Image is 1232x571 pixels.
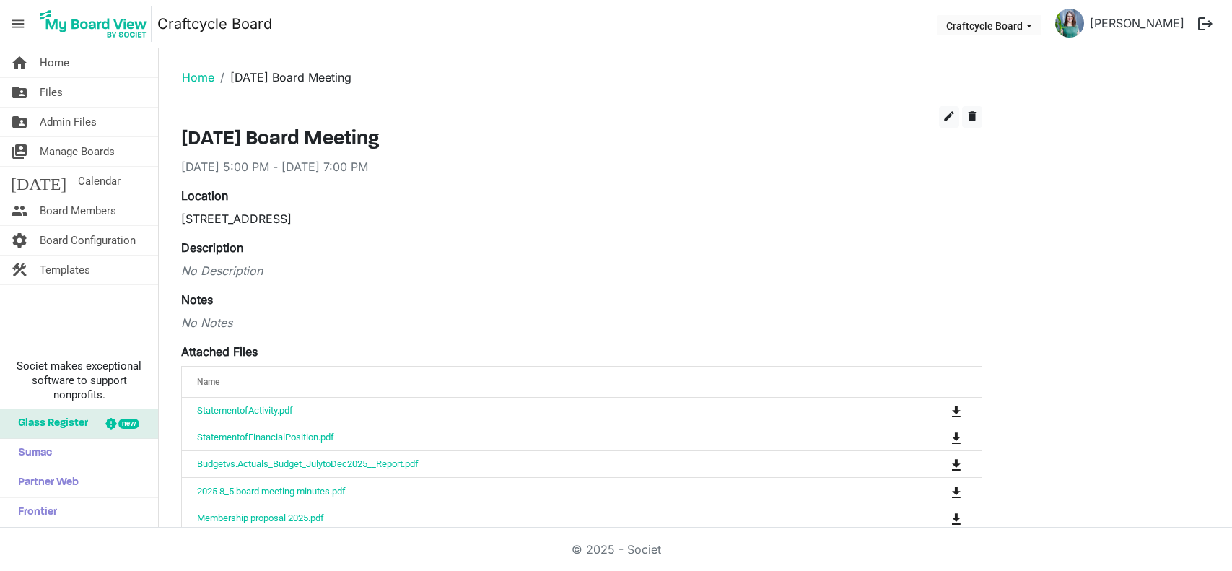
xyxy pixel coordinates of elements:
button: Download [946,427,966,448]
button: Download [946,401,966,421]
span: edit [943,110,956,123]
a: Budgetvs.Actuals_Budget_JulytoDec2025__Report.pdf [197,458,419,469]
span: Calendar [78,167,121,196]
span: Board Configuration [40,226,136,255]
div: new [118,419,139,429]
div: No Description [181,262,982,279]
span: Home [40,48,69,77]
a: [PERSON_NAME] [1084,9,1190,38]
td: is Command column column header [891,450,982,477]
span: home [11,48,28,77]
button: Download [946,454,966,474]
a: Craftcycle Board [157,9,272,38]
td: Budgetvs.Actuals_Budget_JulytoDec2025__Report.pdf is template cell column header Name [182,450,891,477]
button: edit [939,106,959,128]
td: is Command column column header [891,398,982,424]
span: Societ makes exceptional software to support nonprofits. [6,359,152,402]
span: Frontier [11,498,57,527]
a: StatementofActivity.pdf [197,405,293,416]
button: Download [946,508,966,528]
img: My Board View Logo [35,6,152,42]
span: people [11,196,28,225]
a: Membership proposal 2025.pdf [197,513,324,523]
a: 2025 8_5 board meeting minutes.pdf [197,486,346,497]
button: Craftcycle Board dropdownbutton [937,15,1041,35]
span: folder_shared [11,78,28,107]
td: is Command column column header [891,477,982,504]
img: lV3EkjtptBNzereBVOnHTeRYCzsZLDMs5I0sp7URj1iiIyEaZKegiT_rKD7J8UkzQVzdFcu32oRZffaJezgV0Q_thumb.png [1055,9,1084,38]
a: StatementofFinancialPosition.pdf [197,432,334,443]
a: © 2025 - Societ [572,542,661,557]
label: Attached Files [181,343,258,360]
span: Board Members [40,196,116,225]
span: folder_shared [11,108,28,136]
span: Templates [40,256,90,284]
span: Partner Web [11,468,79,497]
button: Download [946,481,966,501]
li: [DATE] Board Meeting [214,69,351,86]
label: Description [181,239,243,256]
span: Files [40,78,63,107]
label: Notes [181,291,213,308]
span: Admin Files [40,108,97,136]
span: construction [11,256,28,284]
td: is Command column column header [891,505,982,531]
td: StatementofFinancialPosition.pdf is template cell column header Name [182,424,891,450]
button: delete [962,106,982,128]
button: logout [1190,9,1220,39]
span: Glass Register [11,409,88,438]
div: No Notes [181,314,982,331]
span: Name [197,377,219,387]
label: Location [181,187,228,204]
span: Sumac [11,439,52,468]
span: settings [11,226,28,255]
td: StatementofActivity.pdf is template cell column header Name [182,398,891,424]
a: Home [182,70,214,84]
td: 2025 8_5 board meeting minutes.pdf is template cell column header Name [182,477,891,504]
span: [DATE] [11,167,66,196]
h3: [DATE] Board Meeting [181,128,982,152]
div: [DATE] 5:00 PM - [DATE] 7:00 PM [181,158,982,175]
span: switch_account [11,137,28,166]
td: Membership proposal 2025.pdf is template cell column header Name [182,505,891,531]
div: [STREET_ADDRESS] [181,210,982,227]
span: menu [4,10,32,38]
a: My Board View Logo [35,6,157,42]
td: is Command column column header [891,424,982,450]
span: Manage Boards [40,137,115,166]
span: delete [966,110,979,123]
